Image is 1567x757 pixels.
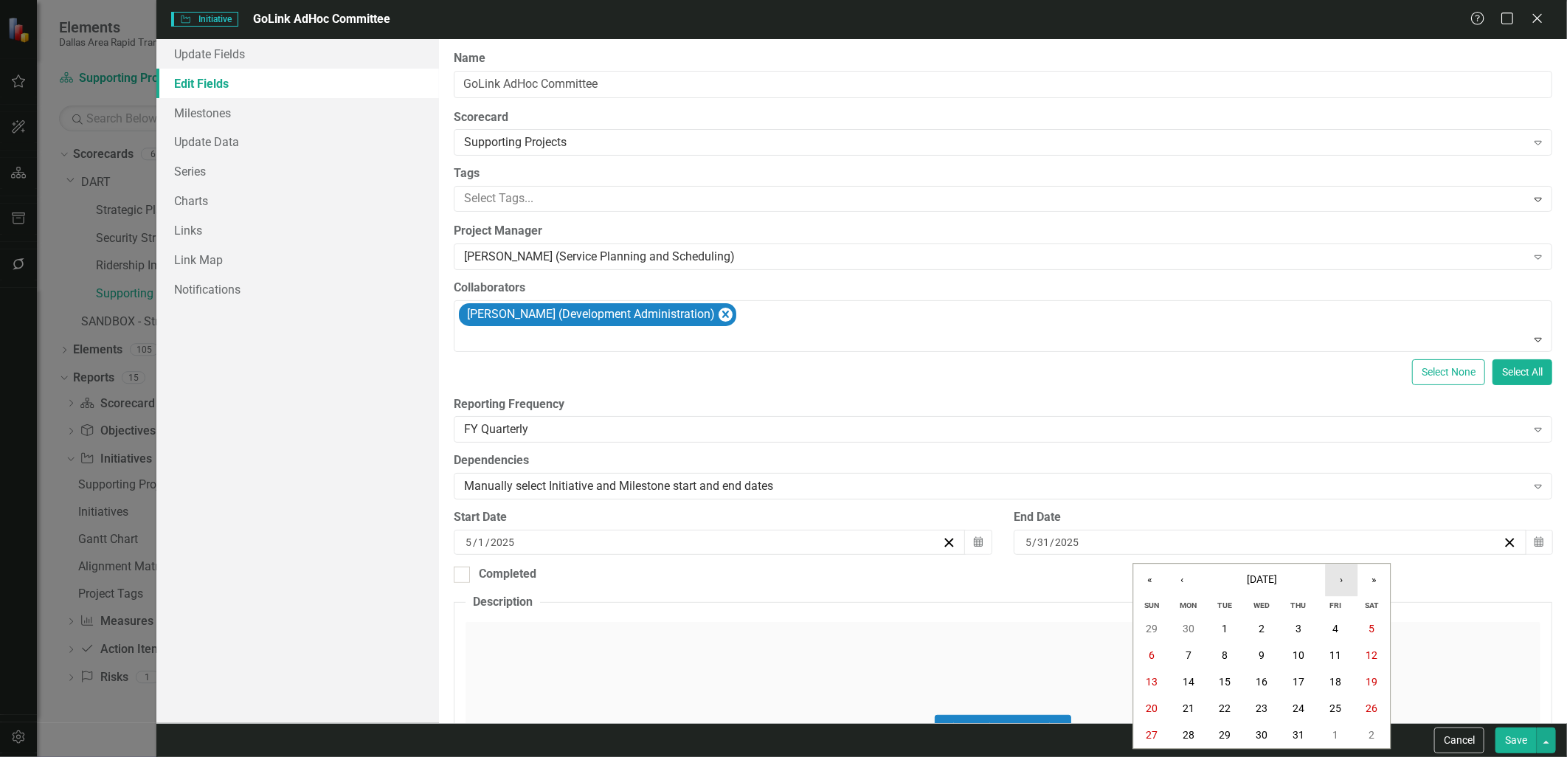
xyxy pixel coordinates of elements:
button: July 17, 2025 [1280,669,1317,696]
abbr: July 25, 2025 [1329,703,1341,715]
a: Links [156,215,438,245]
button: July 13, 2025 [1134,669,1171,696]
button: July 29, 2025 [1207,722,1244,749]
abbr: July 9, 2025 [1259,650,1265,662]
abbr: July 16, 2025 [1256,677,1268,688]
span: / [1050,536,1054,549]
abbr: Wednesday [1254,601,1270,611]
button: « [1134,564,1166,596]
button: June 30, 2025 [1170,616,1207,643]
abbr: July 22, 2025 [1220,703,1231,715]
button: July 22, 2025 [1207,696,1244,722]
abbr: July 2, 2025 [1259,623,1265,635]
label: Reporting Frequency [454,396,1552,413]
span: / [1032,536,1037,549]
button: August 2, 2025 [1354,722,1391,749]
div: Remove Julia Gessner (Development Administration) [719,308,733,322]
a: Series [156,156,438,186]
abbr: June 29, 2025 [1146,623,1158,635]
abbr: July 17, 2025 [1293,677,1304,688]
button: July 28, 2025 [1170,722,1207,749]
span: [DATE] [1247,573,1277,585]
abbr: Monday [1180,601,1197,611]
abbr: July 21, 2025 [1183,703,1194,715]
button: July 21, 2025 [1170,696,1207,722]
abbr: July 1, 2025 [1222,623,1228,635]
button: July 27, 2025 [1134,722,1171,749]
button: July 25, 2025 [1317,696,1354,722]
span: / [485,536,490,549]
label: Collaborators [454,280,1552,297]
div: [PERSON_NAME] (Development Administration) [463,304,717,325]
div: End Date [1014,509,1552,526]
button: › [1326,564,1358,596]
button: July 12, 2025 [1354,643,1391,669]
input: mm [1025,535,1032,550]
label: Name [454,50,1552,67]
button: [DATE] [1199,564,1326,596]
button: June 29, 2025 [1134,616,1171,643]
abbr: Sunday [1144,601,1159,611]
button: Click to activate HTML editor [935,715,1071,739]
abbr: Tuesday [1218,601,1233,611]
button: July 2, 2025 [1244,616,1281,643]
button: July 3, 2025 [1280,616,1317,643]
button: August 1, 2025 [1317,722,1354,749]
abbr: Friday [1329,601,1341,611]
button: July 26, 2025 [1354,696,1391,722]
button: July 1, 2025 [1207,616,1244,643]
div: FY Quarterly [464,421,1526,438]
div: Supporting Projects [464,134,1526,151]
abbr: July 15, 2025 [1220,677,1231,688]
div: Start Date [454,509,992,526]
input: dd [1037,535,1050,550]
button: July 6, 2025 [1134,643,1171,669]
button: July 8, 2025 [1207,643,1244,669]
label: Tags [454,165,1552,182]
div: Completed [479,566,536,583]
a: Charts [156,186,438,215]
abbr: July 3, 2025 [1296,623,1301,635]
button: Select All [1492,359,1552,385]
legend: Description [466,594,540,611]
label: Dependencies [454,452,1552,469]
div: Manually select Initiative and Milestone start and end dates [464,478,1526,495]
span: GoLink AdHoc Committee [253,12,390,26]
button: July 7, 2025 [1170,643,1207,669]
button: Select None [1412,359,1485,385]
abbr: July 23, 2025 [1256,703,1268,715]
abbr: July 10, 2025 [1293,650,1304,662]
button: July 23, 2025 [1244,696,1281,722]
button: July 14, 2025 [1170,669,1207,696]
button: July 24, 2025 [1280,696,1317,722]
a: Link Map [156,245,438,274]
a: Edit Fields [156,69,438,98]
abbr: July 14, 2025 [1183,677,1194,688]
button: July 18, 2025 [1317,669,1354,696]
button: ‹ [1166,564,1199,596]
input: yyyy [1054,535,1079,550]
abbr: July 19, 2025 [1366,677,1378,688]
abbr: July 11, 2025 [1329,650,1341,662]
span: Initiative [171,12,238,27]
abbr: July 13, 2025 [1146,677,1158,688]
input: Initiative Name [454,71,1552,98]
abbr: June 30, 2025 [1183,623,1194,635]
button: July 9, 2025 [1244,643,1281,669]
div: [PERSON_NAME] (Service Planning and Scheduling) [464,249,1526,266]
button: July 5, 2025 [1354,616,1391,643]
a: Update Fields [156,39,438,69]
label: Project Manager [454,223,1552,240]
button: July 30, 2025 [1244,722,1281,749]
button: July 10, 2025 [1280,643,1317,669]
button: July 16, 2025 [1244,669,1281,696]
abbr: Saturday [1365,601,1379,611]
button: July 31, 2025 [1280,722,1317,749]
button: July 4, 2025 [1317,616,1354,643]
a: Notifications [156,274,438,304]
abbr: July 7, 2025 [1186,650,1191,662]
label: Scorecard [454,109,1552,126]
abbr: July 8, 2025 [1222,650,1228,662]
abbr: July 26, 2025 [1366,703,1378,715]
abbr: July 5, 2025 [1369,623,1375,635]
